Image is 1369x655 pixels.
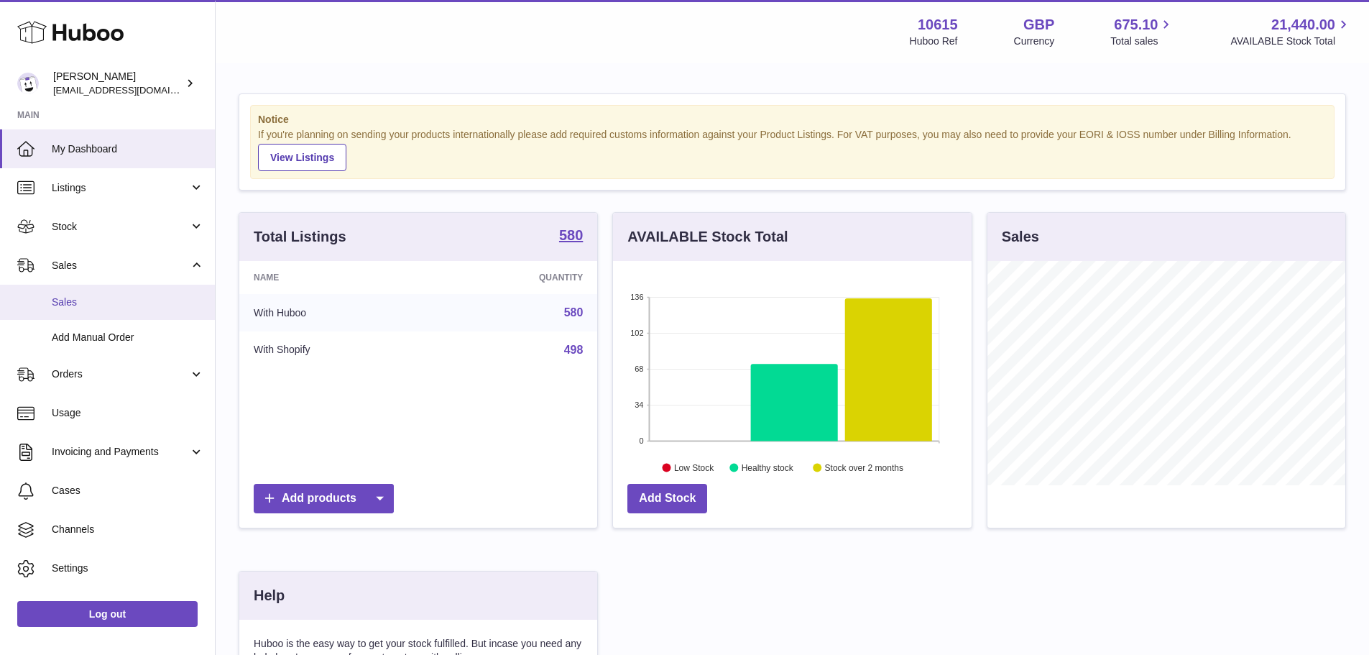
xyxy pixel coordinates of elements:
h3: AVAILABLE Stock Total [627,227,788,247]
a: 580 [564,306,584,319]
div: If you're planning on sending your products internationally please add required customs informati... [258,128,1327,171]
strong: 10615 [918,15,958,35]
span: 21,440.00 [1271,15,1335,35]
div: Huboo Ref [910,35,958,48]
text: 0 [640,436,644,445]
span: Total sales [1110,35,1174,48]
a: Log out [17,601,198,627]
h3: Help [254,586,285,605]
span: Invoicing and Payments [52,445,189,459]
text: Stock over 2 months [825,462,903,472]
span: Cases [52,484,204,498]
div: Currency [1014,35,1055,48]
td: With Huboo [239,294,433,331]
strong: 580 [559,228,583,242]
th: Quantity [433,261,598,294]
span: Orders [52,367,189,381]
text: Healthy stock [742,462,794,472]
td: With Shopify [239,331,433,369]
h3: Sales [1002,227,1039,247]
span: [EMAIL_ADDRESS][DOMAIN_NAME] [53,84,211,96]
span: Sales [52,296,204,309]
span: Add Manual Order [52,331,204,344]
a: 675.10 Total sales [1110,15,1174,48]
span: Usage [52,406,204,420]
text: Low Stock [674,462,714,472]
a: 498 [564,344,584,356]
strong: Notice [258,113,1327,127]
a: 21,440.00 AVAILABLE Stock Total [1230,15,1352,48]
h3: Total Listings [254,227,346,247]
span: My Dashboard [52,142,204,156]
div: [PERSON_NAME] [53,70,183,97]
span: Stock [52,220,189,234]
a: Add Stock [627,484,707,513]
th: Name [239,261,433,294]
span: Listings [52,181,189,195]
text: 102 [630,329,643,337]
a: 580 [559,228,583,245]
span: Channels [52,523,204,536]
span: Sales [52,259,189,272]
span: Settings [52,562,204,575]
text: 68 [635,365,644,373]
span: AVAILABLE Stock Total [1230,35,1352,48]
img: internalAdmin-10615@internal.huboo.com [17,73,39,94]
text: 136 [630,293,643,301]
text: 34 [635,400,644,409]
strong: GBP [1023,15,1054,35]
a: View Listings [258,144,346,171]
span: 675.10 [1114,15,1158,35]
a: Add products [254,484,394,513]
